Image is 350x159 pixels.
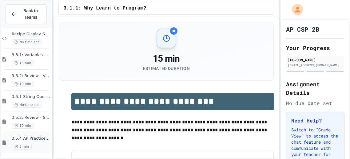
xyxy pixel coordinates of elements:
[12,102,42,108] span: No time set
[286,80,344,97] h2: Assignment Details
[12,52,50,58] span: 3.3.1: Variables and Data Types
[12,115,50,120] span: 3.5.2: Review - String Operators
[12,136,50,141] span: 3.5.4 AP Practice - String Manipulation
[12,81,34,87] span: 10 min
[288,57,343,63] div: [PERSON_NAME]
[288,63,343,68] div: [EMAIL_ADDRESS][DOMAIN_NAME]
[64,5,146,12] span: 3.1.1: Why Learn to Program?
[12,32,50,37] span: Recipe Display System
[20,8,42,21] span: Back to Teams
[143,53,190,64] div: 15 min
[12,73,50,79] span: 3.3.2: Review - Variables and Data Types
[12,39,42,45] span: No time set
[285,2,304,17] div: My Account
[291,117,339,124] h3: Need Help?
[143,65,190,72] div: Estimated Duration
[286,44,344,52] h2: Your Progress
[286,25,319,33] h1: AP CSP 2B
[12,144,32,149] span: 5 min
[12,123,34,129] span: 10 min
[286,99,344,107] div: No due date set
[12,60,34,66] span: 15 min
[12,94,50,99] span: 3.5.1 String Operators
[6,4,47,24] button: Back to Teams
